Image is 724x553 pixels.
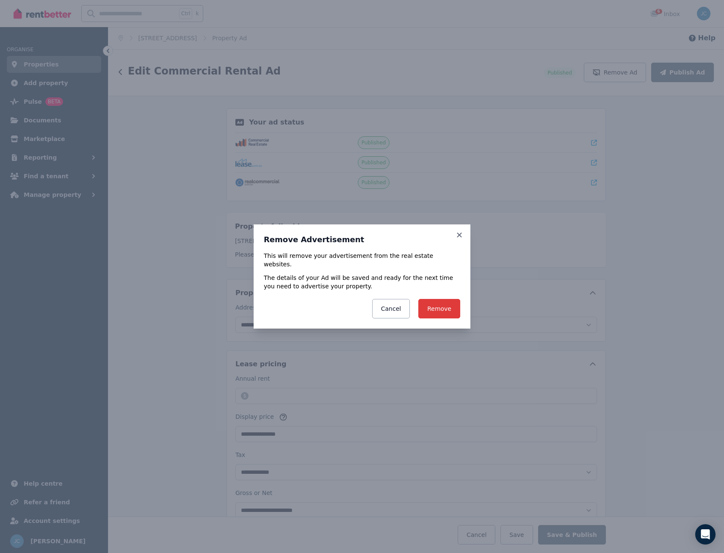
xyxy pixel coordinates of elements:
[695,524,716,545] div: Open Intercom Messenger
[264,252,460,268] p: This will remove your advertisement from the real estate websites.
[264,235,460,245] h3: Remove Advertisement
[418,299,460,318] button: Remove
[264,274,460,290] p: The details of your Ad will be saved and ready for the next time you need to advertise your prope...
[372,299,410,318] button: Cancel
